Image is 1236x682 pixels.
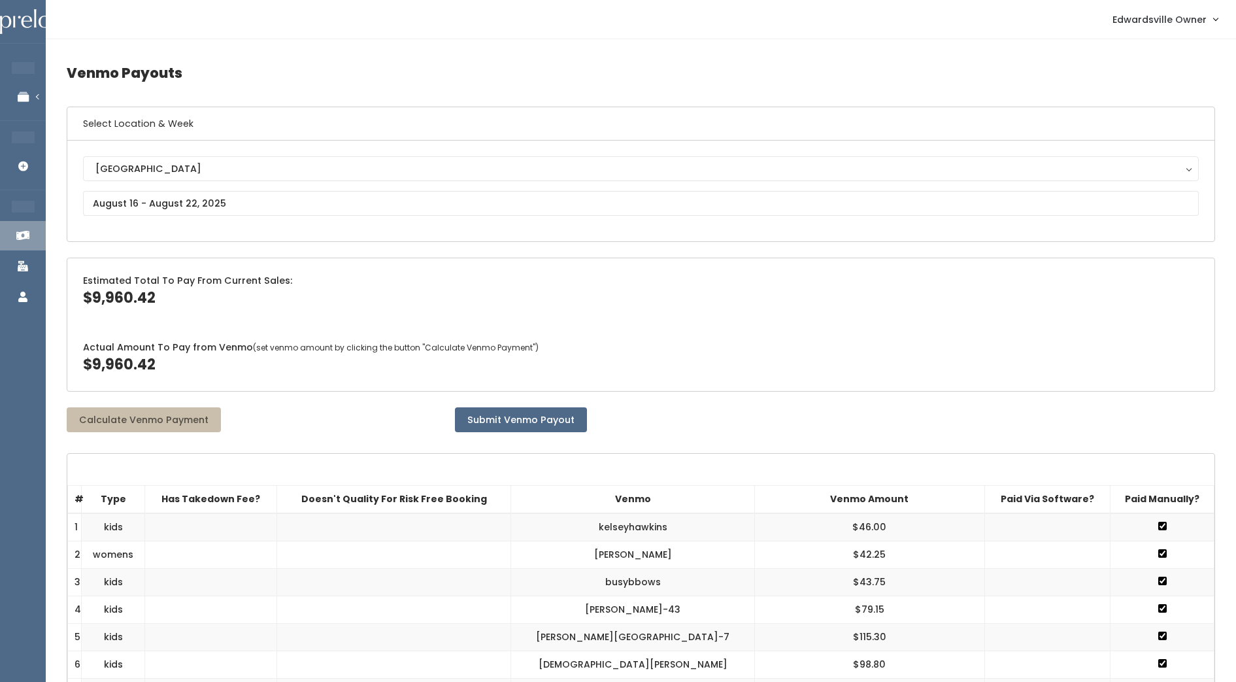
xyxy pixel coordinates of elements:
[253,342,539,353] span: (set venmo amount by clicking the button "Calculate Venmo Payment")
[754,651,984,678] td: $98.80
[67,407,221,432] button: Calculate Venmo Payment
[277,485,511,513] th: Doesn't Quality For Risk Free Booking
[754,568,984,596] td: $43.75
[754,596,984,623] td: $79.15
[511,596,754,623] td: [PERSON_NAME]-43
[82,651,145,678] td: kids
[68,541,82,568] td: 2
[511,651,754,678] td: [DEMOGRAPHIC_DATA][PERSON_NAME]
[754,513,984,541] td: $46.00
[68,513,82,541] td: 1
[67,107,1214,141] h6: Select Location & Week
[83,288,156,308] span: $9,960.42
[67,258,1214,324] div: Estimated Total To Pay From Current Sales:
[68,568,82,596] td: 3
[95,162,1186,176] div: [GEOGRAPHIC_DATA]
[82,623,145,651] td: kids
[82,568,145,596] td: kids
[68,596,82,623] td: 4
[511,541,754,568] td: [PERSON_NAME]
[754,623,984,651] td: $115.30
[511,623,754,651] td: [PERSON_NAME][GEOGRAPHIC_DATA]-7
[511,513,754,541] td: kelseyhawkins
[83,191,1199,216] input: August 16 - August 22, 2025
[754,485,984,513] th: Venmo Amount
[145,485,277,513] th: Has Takedown Fee?
[1111,485,1214,513] th: Paid Manually?
[82,485,145,513] th: Type
[83,354,156,375] span: $9,960.42
[82,541,145,568] td: womens
[1099,5,1231,33] a: Edwardsville Owner
[68,485,82,513] th: #
[82,513,145,541] td: kids
[83,156,1199,181] button: [GEOGRAPHIC_DATA]
[82,596,145,623] td: kids
[67,55,1215,91] h4: Venmo Payouts
[455,407,587,432] button: Submit Venmo Payout
[68,651,82,678] td: 6
[511,485,754,513] th: Venmo
[984,485,1111,513] th: Paid Via Software?
[754,541,984,568] td: $42.25
[67,325,1214,391] div: Actual Amount To Pay from Venmo
[1112,12,1207,27] span: Edwardsville Owner
[68,623,82,651] td: 5
[511,568,754,596] td: busybbows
